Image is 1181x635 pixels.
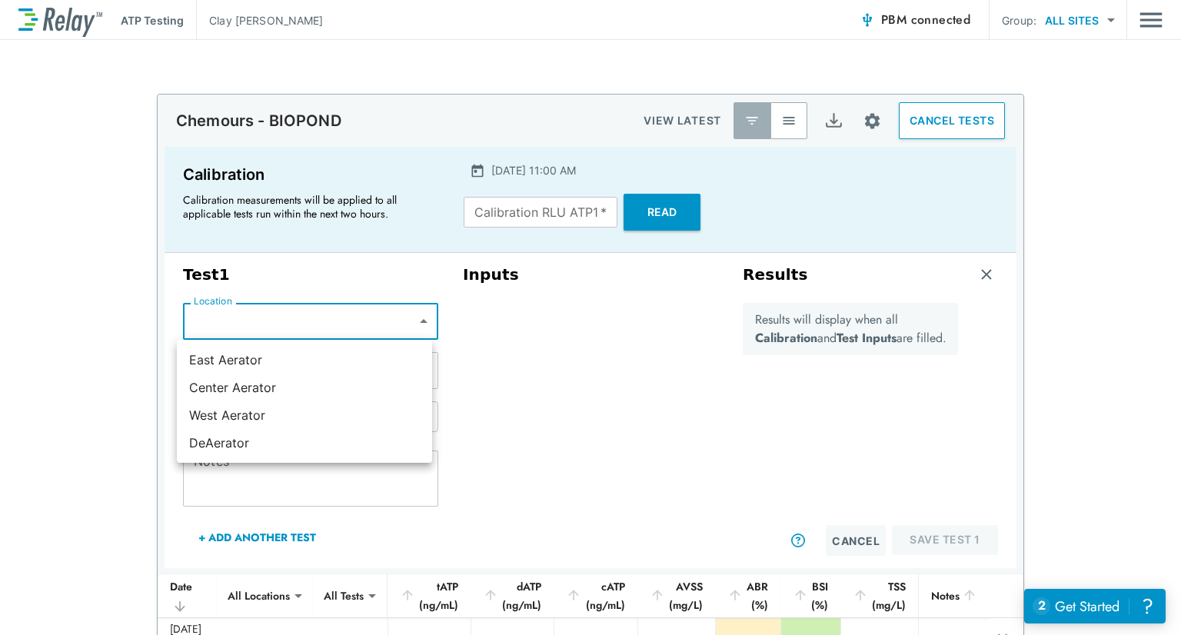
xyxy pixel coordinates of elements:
[177,374,432,401] li: Center Aerator
[177,401,432,429] li: West Aerator
[177,429,432,457] li: DeAerator
[1024,589,1166,623] iframe: Resource center
[177,346,432,374] li: East Aerator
